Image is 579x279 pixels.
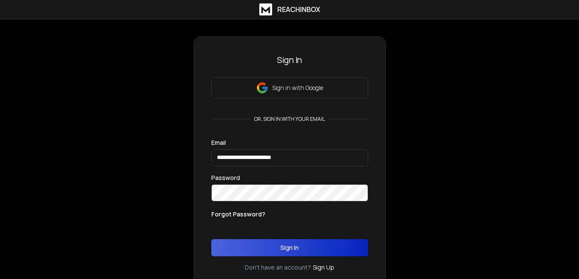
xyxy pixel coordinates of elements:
[211,175,240,181] label: Password
[211,239,368,256] button: Sign In
[211,54,368,66] h3: Sign In
[313,263,334,272] a: Sign Up
[259,3,272,15] img: logo
[277,4,320,15] h1: ReachInbox
[259,3,320,15] a: ReachInbox
[245,263,311,272] p: Don't have an account?
[211,210,265,219] p: Forgot Password?
[272,84,323,92] p: Sign in with Google
[251,116,328,123] p: or, sign in with your email
[211,77,368,99] button: Sign in with Google
[211,140,226,146] label: Email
